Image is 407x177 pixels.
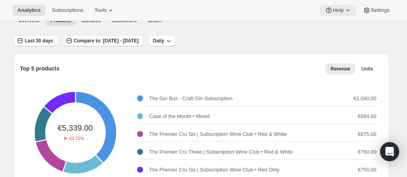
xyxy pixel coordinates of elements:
[320,5,356,16] button: Help
[74,38,139,44] span: Compare to: [DATE] - [DATE]
[330,66,350,72] span: Revenue
[371,7,390,13] span: Settings
[358,130,377,138] p: €875.00
[90,5,119,16] button: Tools
[14,35,58,46] button: Last 30 days
[358,166,377,174] p: €750.00
[149,130,287,138] p: The Premier Cru Six | Subscription Wine Club • Red & White
[380,142,399,161] div: Open Intercom Messenger
[149,166,279,174] p: The Premier Cru Six | Subscription Wine Club • Red Only
[63,35,143,46] button: Compare to: [DATE] - [DATE]
[17,7,41,13] span: Analytics
[148,35,175,46] button: Daily
[358,112,377,120] p: €894.00
[13,5,45,16] button: Analytics
[47,5,88,16] button: Subscriptions
[354,95,377,103] p: €2,040.00
[52,7,83,13] span: Subscriptions
[149,148,293,156] p: The Premier Cru Three | Subscription Wine Club • Red & White
[94,7,107,13] span: Tools
[20,65,60,72] p: Top 5 products
[333,7,343,13] span: Help
[25,38,53,44] span: Last 30 days
[358,148,377,156] p: €780.00
[358,5,394,16] button: Settings
[153,38,164,44] span: Daily
[362,66,373,72] span: Units
[149,95,233,103] p: The Gin Box - Craft Gin Subscription
[149,112,210,120] p: Case of the Month • Mixed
